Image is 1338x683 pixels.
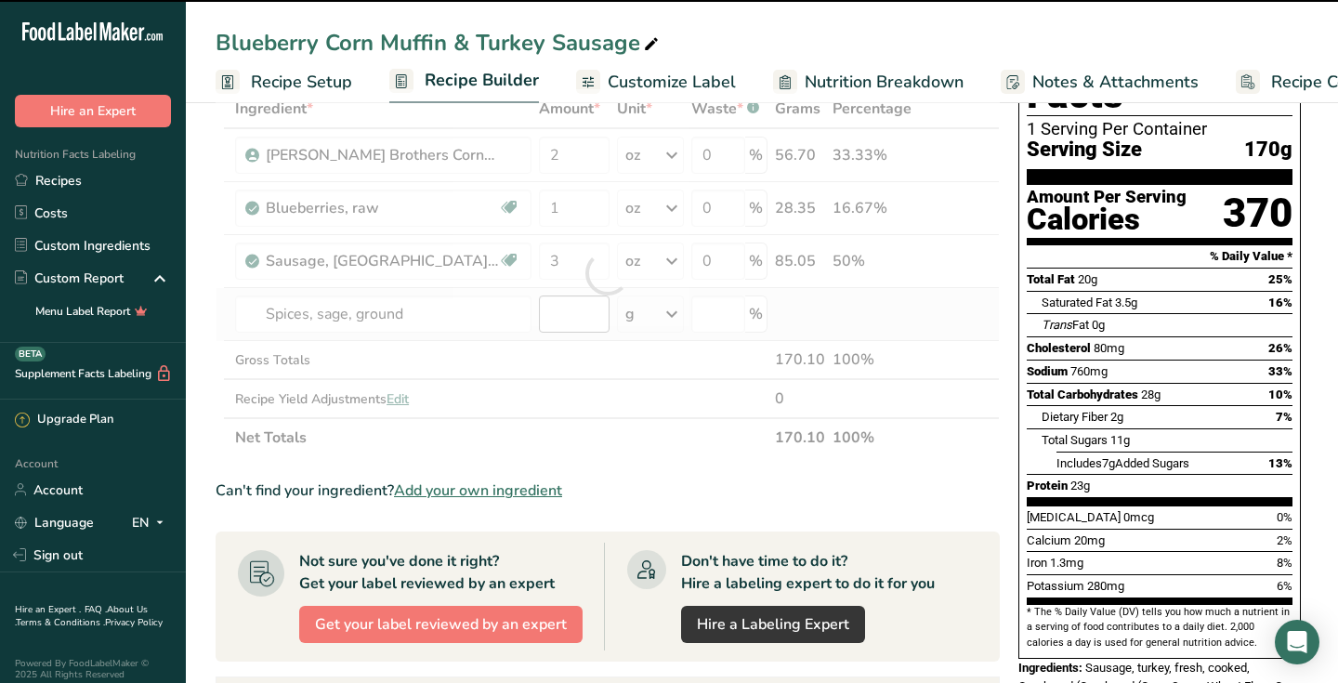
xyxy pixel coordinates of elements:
[15,347,46,361] div: BETA
[1042,410,1108,424] span: Dietary Fiber
[1042,318,1072,332] i: Trans
[132,511,171,533] div: EN
[389,59,539,104] a: Recipe Builder
[1027,138,1142,162] span: Serving Size
[299,606,583,643] button: Get your label reviewed by an expert
[1042,296,1112,309] span: Saturated Fat
[1092,318,1105,332] span: 0g
[1027,120,1292,138] div: 1 Serving Per Container
[425,68,539,93] span: Recipe Builder
[1074,533,1105,547] span: 20mg
[1123,510,1154,524] span: 0mcg
[1070,479,1090,493] span: 23g
[15,603,148,629] a: About Us .
[1056,456,1189,470] span: Includes Added Sugars
[1027,272,1075,286] span: Total Fat
[15,603,81,616] a: Hire an Expert .
[216,479,1000,502] div: Can't find your ingredient?
[216,61,352,103] a: Recipe Setup
[216,26,662,59] div: Blueberry Corn Muffin & Turkey Sausage
[1027,206,1187,233] div: Calories
[608,70,736,95] span: Customize Label
[1027,533,1071,547] span: Calcium
[1268,364,1292,378] span: 33%
[1001,61,1199,103] a: Notes & Attachments
[394,479,562,502] span: Add your own ingredient
[1268,341,1292,355] span: 26%
[1027,189,1187,206] div: Amount Per Serving
[1277,556,1292,570] span: 8%
[16,616,105,629] a: Terms & Conditions .
[1027,556,1047,570] span: Iron
[1087,579,1124,593] span: 280mg
[1110,433,1130,447] span: 11g
[299,550,555,595] div: Not sure you've done it right? Get your label reviewed by an expert
[1277,533,1292,547] span: 2%
[15,506,94,539] a: Language
[681,550,935,595] div: Don't have time to do it? Hire a labeling expert to do it for you
[251,70,352,95] span: Recipe Setup
[1027,387,1138,401] span: Total Carbohydrates
[1070,364,1108,378] span: 760mg
[1244,138,1292,162] span: 170g
[1042,318,1089,332] span: Fat
[1275,620,1319,664] div: Open Intercom Messenger
[1268,387,1292,401] span: 10%
[1102,456,1115,470] span: 7g
[1027,364,1068,378] span: Sodium
[1268,456,1292,470] span: 13%
[1032,70,1199,95] span: Notes & Attachments
[1078,272,1097,286] span: 20g
[1268,296,1292,309] span: 16%
[1115,296,1137,309] span: 3.5g
[1277,510,1292,524] span: 0%
[315,613,567,636] span: Get your label reviewed by an expert
[105,616,163,629] a: Privacy Policy
[1027,479,1068,493] span: Protein
[1027,579,1084,593] span: Potassium
[15,658,171,680] div: Powered By FoodLabelMaker © 2025 All Rights Reserved
[1050,556,1083,570] span: 1.3mg
[1027,510,1121,524] span: [MEDICAL_DATA]
[1277,579,1292,593] span: 6%
[1027,245,1292,268] section: % Daily Value *
[1276,410,1292,424] span: 7%
[805,70,964,95] span: Nutrition Breakdown
[15,95,171,127] button: Hire an Expert
[681,606,865,643] a: Hire a Labeling Expert
[1110,410,1123,424] span: 2g
[1141,387,1161,401] span: 28g
[1027,605,1292,650] section: * The % Daily Value (DV) tells you how much a nutrient in a serving of food contributes to a dail...
[1018,661,1082,675] span: Ingredients:
[15,411,113,429] div: Upgrade Plan
[773,61,964,103] a: Nutrition Breakdown
[1268,272,1292,286] span: 25%
[85,603,107,616] a: FAQ .
[1223,189,1292,238] div: 370
[1042,433,1108,447] span: Total Sugars
[1094,341,1124,355] span: 80mg
[1027,341,1091,355] span: Cholesterol
[15,269,124,288] div: Custom Report
[576,61,736,103] a: Customize Label
[1027,31,1292,116] h1: Nutrition Facts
